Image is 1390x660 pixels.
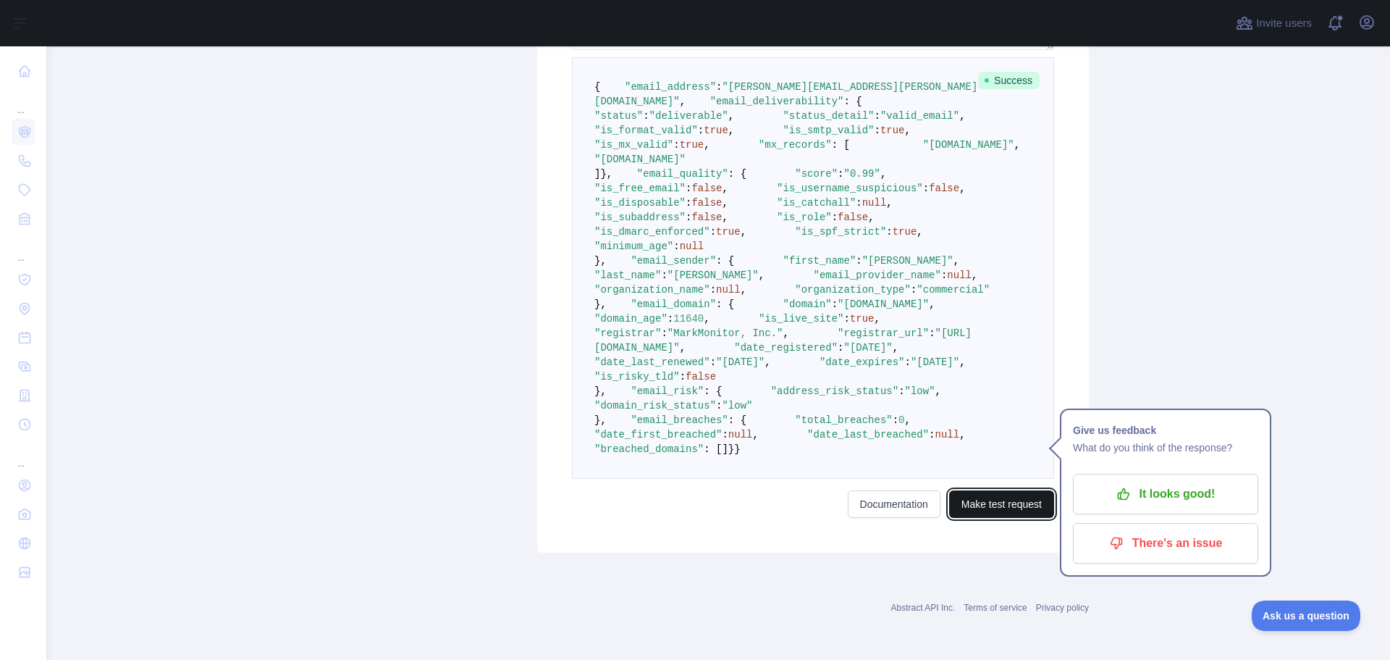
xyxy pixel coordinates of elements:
span: : [661,327,667,339]
span: , [722,197,728,209]
span: 0 [898,414,904,426]
span: false [691,212,722,223]
span: "is_dmarc_enforced" [594,226,710,238]
span: "breached_domains" [594,443,704,455]
span: , [728,110,734,122]
span: "registrar" [594,327,661,339]
span: "is_catchall" [777,197,856,209]
span: ] [594,168,600,180]
span: , [783,327,788,339]
span: , [935,385,941,397]
span: "is_disposable" [594,197,686,209]
span: , [868,212,874,223]
span: : [710,284,716,296]
span: : [661,270,667,281]
span: "[DOMAIN_NAME]" [923,139,1014,151]
span: : [832,212,838,223]
span: "last_name" [594,270,661,281]
span: : [722,429,728,440]
span: 11640 [673,313,704,325]
span: true [680,139,704,151]
span: "date_first_breached" [594,429,722,440]
span: : [] [704,443,728,455]
span: "[DOMAIN_NAME]" [594,154,686,165]
span: : [838,168,843,180]
span: "domain" [783,298,831,310]
span: , [722,183,728,194]
span: : [844,313,850,325]
span: false [691,183,722,194]
span: : [941,270,947,281]
button: Make test request [949,490,1054,518]
span: "total_breaches" [795,414,892,426]
a: Terms of service [964,603,1027,613]
span: , [680,96,686,107]
span: : [856,197,862,209]
span: : { [728,168,746,180]
span: "email_risk" [631,385,704,397]
span: "[PERSON_NAME]" [862,255,953,267]
span: : [698,125,704,136]
span: false [686,371,716,383]
span: "is_username_suspicious" [777,183,923,194]
span: "low" [905,385,935,397]
p: There's an issue [1084,531,1247,556]
span: null [947,270,972,281]
span: Success [978,72,1040,89]
span: true [704,125,728,136]
span: "status" [594,110,643,122]
a: Documentation [848,490,940,518]
span: , [875,313,880,325]
span: null [680,241,704,252]
span: "email_domain" [631,298,716,310]
span: : { [704,385,722,397]
span: "is_risky_tld" [594,371,680,383]
span: , [1014,139,1020,151]
span: : [929,327,935,339]
span: "first_name" [783,255,856,267]
span: , [752,429,758,440]
span: false [691,197,722,209]
span: : [856,255,862,267]
span: : [ [832,139,850,151]
span: : [929,429,935,440]
span: , [905,125,911,136]
span: "date_registered" [734,342,838,354]
span: : [898,385,904,397]
span: true [880,125,905,136]
span: "status_detail" [783,110,874,122]
span: , [929,298,935,310]
span: , [741,226,746,238]
span: true [716,226,741,238]
span: : [710,356,716,368]
span: "is_live_site" [759,313,844,325]
span: : [667,313,673,325]
iframe: Toggle Customer Support [1252,601,1361,631]
span: : [716,81,722,93]
span: false [929,183,959,194]
span: "email_sender" [631,255,716,267]
span: "is_subaddress" [594,212,686,223]
span: : [911,284,917,296]
span: null [716,284,741,296]
span: : { [716,255,734,267]
span: "email_quality" [637,168,728,180]
span: : [838,342,843,354]
span: , [917,226,922,238]
span: , [764,356,770,368]
span: "[DATE]" [911,356,959,368]
span: "deliverable" [649,110,728,122]
span: "email_provider_name" [813,270,940,281]
span: , [905,414,911,426]
span: "valid_email" [880,110,959,122]
span: , [722,212,728,223]
span: : [832,298,838,310]
span: : [673,139,679,151]
span: : [680,371,686,383]
button: There's an issue [1073,523,1258,564]
div: ... [12,87,35,116]
span: { [594,81,600,93]
div: ... [12,440,35,469]
span: "is_free_email" [594,183,686,194]
span: , [953,255,959,267]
